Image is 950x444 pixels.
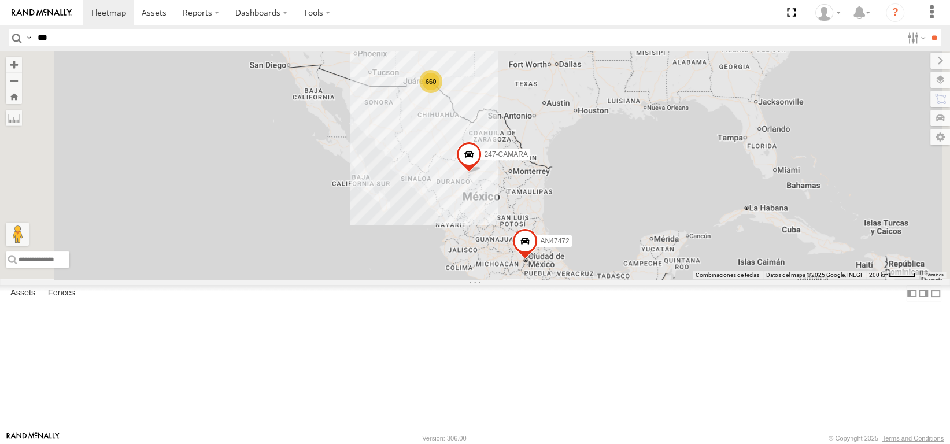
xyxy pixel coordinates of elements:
[422,435,466,442] div: Version: 306.00
[766,272,862,278] span: Datos del mapa ©2025 Google, INEGI
[540,236,569,245] span: AN47472
[886,3,904,22] i: ?
[419,70,442,93] div: 660
[12,9,72,17] img: rand-logo.svg
[869,272,889,278] span: 200 km
[930,285,941,302] label: Hide Summary Table
[906,285,918,302] label: Dock Summary Table to the Left
[811,4,845,21] div: Erick Ramirez
[930,129,950,145] label: Map Settings
[6,57,22,72] button: Zoom in
[42,286,81,302] label: Fences
[903,29,927,46] label: Search Filter Options
[6,72,22,88] button: Zoom out
[24,29,34,46] label: Search Query
[6,88,22,104] button: Zoom Home
[6,110,22,126] label: Measure
[918,285,929,302] label: Dock Summary Table to the Right
[484,150,527,158] span: 247-CAMARA
[6,223,29,246] button: Arrastra al hombrecito al mapa para abrir Street View
[696,271,759,279] button: Combinaciones de teclas
[882,435,944,442] a: Terms and Conditions
[925,272,944,277] a: Términos (se abre en una nueva pestaña)
[6,432,60,444] a: Visit our Website
[5,286,41,302] label: Assets
[866,271,919,279] button: Escala del mapa: 200 km por 42 píxeles
[829,435,944,442] div: © Copyright 2025 -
